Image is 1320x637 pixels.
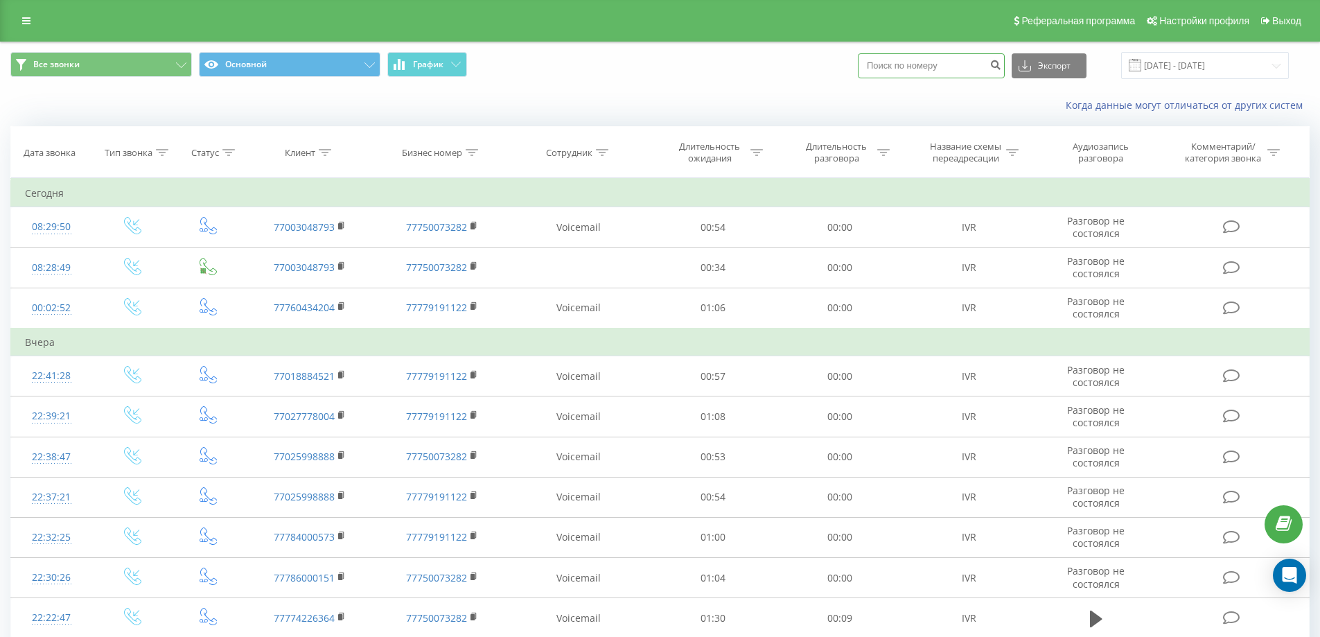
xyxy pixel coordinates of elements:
[508,288,650,329] td: Voicemail
[33,59,80,70] span: Все звонки
[25,363,78,390] div: 22:41:28
[274,369,335,383] a: 77018884521
[413,60,443,69] span: График
[274,261,335,274] a: 77003048793
[903,437,1035,477] td: IVR
[406,490,467,503] a: 77779191122
[406,410,467,423] a: 77779191122
[1021,15,1135,26] span: Реферальная программа
[199,52,380,77] button: Основной
[1055,141,1145,164] div: Аудиозапись разговора
[650,558,777,598] td: 01:04
[650,517,777,557] td: 01:00
[1159,15,1249,26] span: Настройки профиля
[274,530,335,543] a: 77784000573
[285,147,315,159] div: Клиент
[508,396,650,437] td: Voicemail
[929,141,1003,164] div: Название схемы переадресации
[10,52,192,77] button: Все звонки
[406,530,467,543] a: 77779191122
[1012,53,1086,78] button: Экспорт
[274,220,335,234] a: 77003048793
[24,147,76,159] div: Дата звонка
[508,558,650,598] td: Voicemail
[903,477,1035,517] td: IVR
[274,611,335,625] a: 77774226364
[191,147,219,159] div: Статус
[25,295,78,322] div: 00:02:52
[25,213,78,241] div: 08:29:50
[1067,254,1125,280] span: Разговор не состоялся
[903,517,1035,557] td: IVR
[25,564,78,591] div: 22:30:26
[11,329,1310,356] td: Вчера
[1067,564,1125,590] span: Разговор не состоялся
[777,437,904,477] td: 00:00
[508,437,650,477] td: Voicemail
[903,247,1035,288] td: IVR
[25,484,78,511] div: 22:37:21
[858,53,1005,78] input: Поиск по номеру
[777,558,904,598] td: 00:00
[650,396,777,437] td: 01:08
[650,288,777,329] td: 01:06
[800,141,874,164] div: Длительность разговора
[406,571,467,584] a: 77750073282
[402,147,462,159] div: Бизнес номер
[1066,98,1310,112] a: Когда данные могут отличаться от других систем
[546,147,592,159] div: Сотрудник
[777,288,904,329] td: 00:00
[508,207,650,247] td: Voicemail
[650,437,777,477] td: 00:53
[25,604,78,631] div: 22:22:47
[1183,141,1264,164] div: Комментарий/категория звонка
[777,356,904,396] td: 00:00
[1067,295,1125,320] span: Разговор не состоялся
[903,356,1035,396] td: IVR
[777,247,904,288] td: 00:00
[1273,559,1306,592] div: Open Intercom Messenger
[274,301,335,314] a: 77760434204
[903,396,1035,437] td: IVR
[508,356,650,396] td: Voicemail
[11,180,1310,207] td: Сегодня
[1067,444,1125,469] span: Разговор не состоялся
[406,220,467,234] a: 77750073282
[105,147,152,159] div: Тип звонка
[777,396,904,437] td: 00:00
[406,301,467,314] a: 77779191122
[406,369,467,383] a: 77779191122
[387,52,467,77] button: График
[1067,214,1125,240] span: Разговор не состоялся
[508,517,650,557] td: Voicemail
[650,247,777,288] td: 00:34
[1067,484,1125,509] span: Разговор не состоялся
[274,490,335,503] a: 77025998888
[1067,403,1125,429] span: Разговор не состоялся
[777,477,904,517] td: 00:00
[650,477,777,517] td: 00:54
[777,517,904,557] td: 00:00
[777,207,904,247] td: 00:00
[25,403,78,430] div: 22:39:21
[1272,15,1301,26] span: Выход
[406,611,467,625] a: 77750073282
[903,558,1035,598] td: IVR
[673,141,747,164] div: Длительность ожидания
[508,477,650,517] td: Voicemail
[903,288,1035,329] td: IVR
[25,444,78,471] div: 22:38:47
[406,450,467,463] a: 77750073282
[274,410,335,423] a: 77027778004
[650,356,777,396] td: 00:57
[1067,363,1125,389] span: Разговор не состоялся
[25,524,78,551] div: 22:32:25
[274,571,335,584] a: 77786000151
[903,207,1035,247] td: IVR
[1067,524,1125,550] span: Разговор не состоялся
[274,450,335,463] a: 77025998888
[25,254,78,281] div: 08:28:49
[406,261,467,274] a: 77750073282
[650,207,777,247] td: 00:54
